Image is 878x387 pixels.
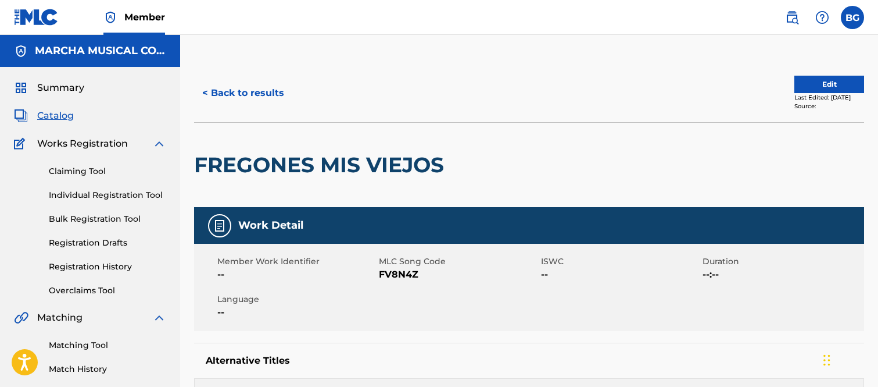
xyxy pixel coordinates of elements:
[124,10,165,24] span: Member
[785,10,799,24] img: search
[103,10,117,24] img: Top Rightsholder
[14,311,28,325] img: Matching
[14,109,74,123] a: CatalogCatalog
[194,79,292,108] button: < Back to results
[37,311,83,325] span: Matching
[49,213,166,225] a: Bulk Registration Tool
[815,10,829,24] img: help
[152,311,166,325] img: expand
[841,6,864,29] div: User Menu
[794,102,864,111] div: Source:
[213,219,227,233] img: Work Detail
[152,137,166,151] img: expand
[14,44,28,58] img: Accounts
[820,331,878,387] iframe: Chat Widget
[217,293,376,306] span: Language
[794,93,864,102] div: Last Edited: [DATE]
[14,81,28,95] img: Summary
[379,255,537,268] span: MLC Song Code
[703,255,861,268] span: Duration
[541,268,700,282] span: --
[780,6,804,29] a: Public Search
[49,237,166,249] a: Registration Drafts
[206,355,852,367] h5: Alternative Titles
[37,81,84,95] span: Summary
[14,81,84,95] a: SummarySummary
[49,261,166,273] a: Registration History
[14,109,28,123] img: Catalog
[541,255,700,268] span: ISWC
[379,268,537,282] span: FV8N4Z
[37,137,128,151] span: Works Registration
[49,165,166,177] a: Claiming Tool
[217,255,376,268] span: Member Work Identifier
[845,235,878,328] iframe: Resource Center
[14,9,59,26] img: MLC Logo
[49,285,166,297] a: Overclaims Tool
[703,268,861,282] span: --:--
[217,268,376,282] span: --
[823,343,830,378] div: Arrastrar
[194,152,450,178] h2: FREGONES MIS VIEJOS
[35,44,166,58] h5: MARCHA MUSICAL CORP.
[811,6,834,29] div: Help
[49,189,166,201] a: Individual Registration Tool
[794,76,864,93] button: Edit
[820,331,878,387] div: Widget de chat
[49,363,166,375] a: Match History
[37,109,74,123] span: Catalog
[14,137,29,151] img: Works Registration
[238,219,303,232] h5: Work Detail
[49,339,166,352] a: Matching Tool
[217,306,376,319] span: --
